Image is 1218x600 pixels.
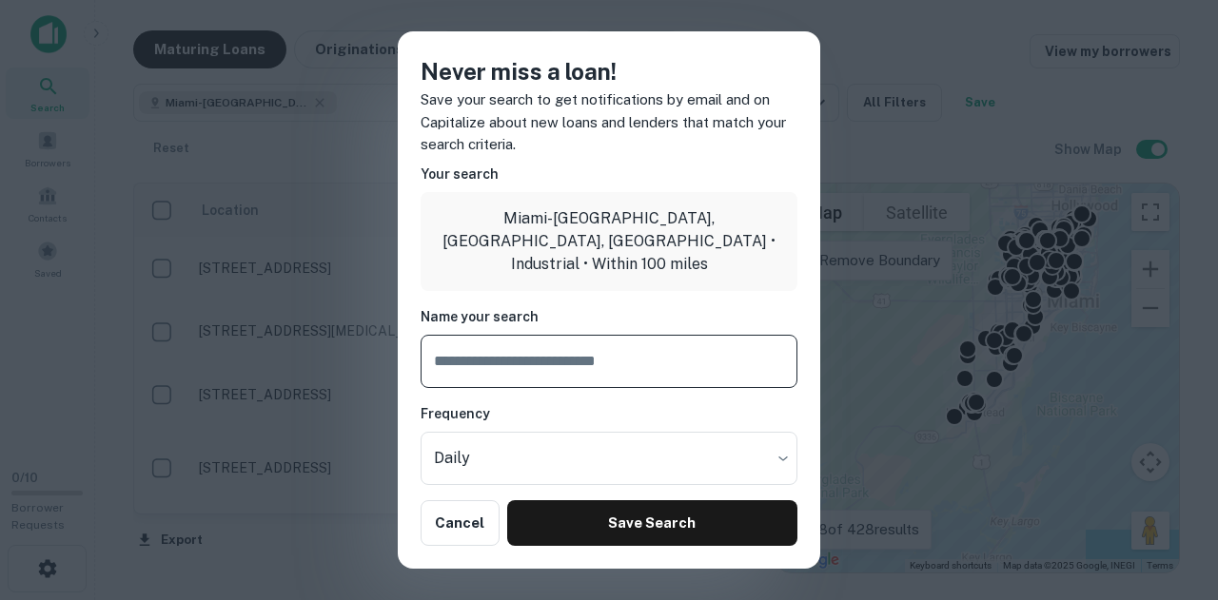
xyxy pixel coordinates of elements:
button: Cancel [421,500,500,546]
p: Miami-[GEOGRAPHIC_DATA], [GEOGRAPHIC_DATA], [GEOGRAPHIC_DATA] • Industrial • Within 100 miles [436,207,782,276]
h4: Never miss a loan! [421,54,797,88]
div: Without label [421,432,797,485]
h6: Frequency [421,403,797,424]
h6: Your search [421,164,797,184]
iframe: Chat Widget [1123,448,1218,539]
h6: Name your search [421,306,797,327]
button: Save Search [507,500,797,546]
p: Save your search to get notifications by email and on Capitalize about new loans and lenders that... [421,88,797,156]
